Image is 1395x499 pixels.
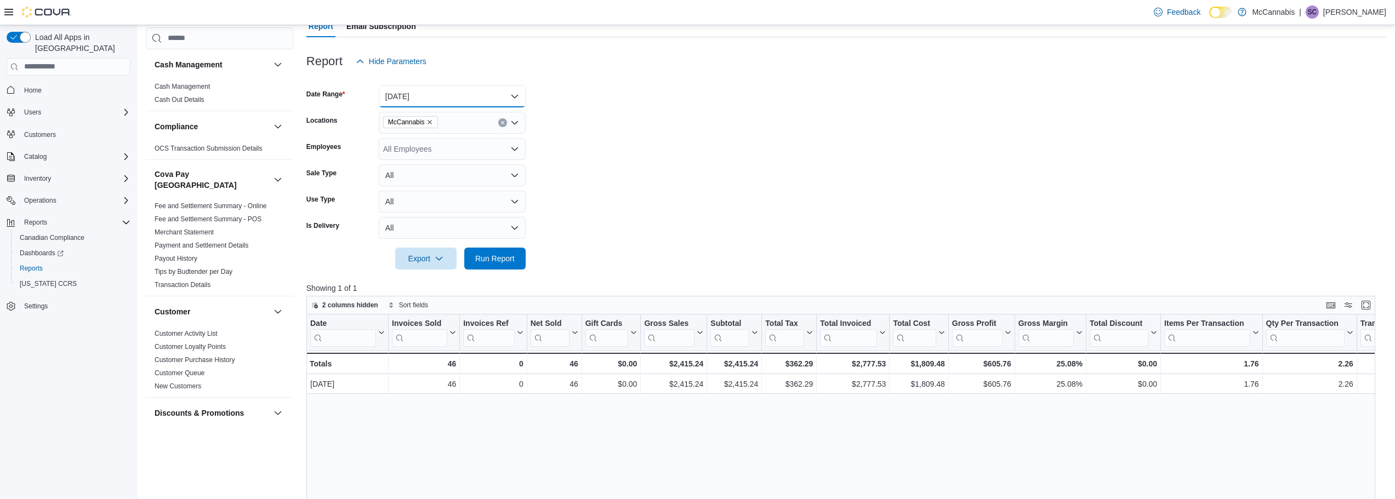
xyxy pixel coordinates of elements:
div: Invoices Ref [463,318,514,329]
span: Report [309,15,333,37]
button: [US_STATE] CCRS [11,276,135,291]
button: All [379,164,526,186]
button: Operations [20,194,61,207]
span: Sort fields [399,301,428,309]
a: Canadian Compliance [15,231,89,244]
div: Invoices Sold [392,318,447,346]
div: Totals [310,357,385,370]
button: Canadian Compliance [11,230,135,245]
button: Users [2,105,135,120]
span: Catalog [24,152,47,161]
a: Home [20,84,46,97]
h3: Discounts & Promotions [155,408,244,418]
a: [US_STATE] CCRS [15,277,81,290]
span: Operations [24,196,56,205]
button: Customer [155,306,269,317]
button: Cova Pay [GEOGRAPHIC_DATA] [271,173,284,186]
a: Tips by Budtender per Day [155,268,232,276]
span: Feedback [1167,7,1200,18]
span: Merchant Statement [155,228,214,237]
div: Gross Margin [1018,318,1073,329]
div: 1.76 [1164,377,1259,391]
a: Merchant Statement [155,228,214,236]
button: Total Cost [893,318,944,346]
button: Qty Per Transaction [1266,318,1353,346]
div: Steven Comeau [1306,5,1319,19]
a: Customer Activity List [155,330,218,337]
button: Users [20,106,45,119]
button: All [379,217,526,239]
span: Customer Loyalty Points [155,342,226,351]
a: OCS Transaction Submission Details [155,145,263,152]
div: Gross Sales [644,318,694,346]
div: Total Invoiced [820,318,877,346]
button: Date [310,318,385,346]
div: Gift Cards [585,318,628,329]
a: Customer Purchase History [155,356,235,364]
button: Open list of options [510,118,519,127]
span: Home [20,83,130,97]
label: Use Type [306,195,335,204]
span: Washington CCRS [15,277,130,290]
button: Customer [271,305,284,318]
h3: Customer [155,306,190,317]
div: 0 [463,377,523,391]
div: Items Per Transaction [1164,318,1250,346]
div: Net Sold [530,318,569,329]
div: $2,415.24 [710,377,758,391]
span: Reports [20,264,43,273]
span: Customer Queue [155,369,204,377]
div: $1,809.48 [893,357,944,370]
span: Users [20,106,130,119]
p: | [1299,5,1301,19]
span: New Customers [155,382,201,391]
div: $0.00 [585,377,637,391]
button: Gross Sales [644,318,703,346]
div: $2,415.24 [644,377,703,391]
div: Gross Profit [952,318,1003,329]
a: New Customers [155,382,201,390]
span: Customer Activity List [155,329,218,338]
a: Payment and Settlement Details [155,242,248,249]
span: [US_STATE] CCRS [20,279,77,288]
span: Inventory [24,174,51,183]
div: 46 [531,377,578,391]
a: Customer Queue [155,369,204,377]
button: Export [395,248,457,269]
button: Enter fullscreen [1359,299,1373,312]
a: Customers [20,128,60,141]
a: Feedback [1149,1,1205,23]
a: Payout History [155,255,197,262]
div: $0.00 [1090,357,1157,370]
button: Inventory [20,172,55,185]
input: Dark Mode [1209,7,1232,18]
a: Fee and Settlement Summary - POS [155,215,261,223]
div: 25.08% [1018,357,1082,370]
button: Subtotal [710,318,758,346]
span: Transaction Details [155,280,210,289]
div: $2,415.24 [644,357,703,370]
span: Reports [24,218,47,227]
h3: Cova Pay [GEOGRAPHIC_DATA] [155,169,269,191]
div: $0.00 [585,357,637,370]
div: Invoices Ref [463,318,514,346]
div: Total Invoiced [820,318,877,329]
span: Fee and Settlement Summary - POS [155,215,261,223]
span: OCS Transaction Submission Details [155,144,263,153]
button: Catalog [20,150,51,163]
div: Total Cost [893,318,936,346]
button: Gift Cards [585,318,637,346]
div: Compliance [146,142,293,159]
span: SC [1308,5,1317,19]
span: Payout History [155,254,197,263]
button: Items Per Transaction [1164,318,1259,346]
label: Date Range [306,90,345,99]
div: Total Tax [765,318,804,346]
div: Invoices Sold [392,318,447,329]
div: 1.76 [1164,357,1259,370]
div: Date [310,318,376,329]
span: Settings [20,299,130,313]
label: Is Delivery [306,221,339,230]
div: Subtotal [710,318,749,346]
span: Canadian Compliance [15,231,130,244]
